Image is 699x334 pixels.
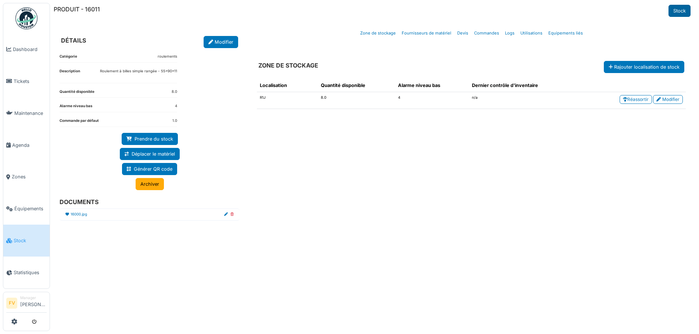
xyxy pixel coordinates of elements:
[318,79,395,92] th: Quantité disponible
[13,46,47,53] span: Dashboard
[395,92,469,109] td: 4
[172,89,177,95] dd: 8.0
[668,5,691,17] a: Stock
[454,25,471,42] a: Devis
[71,212,87,217] a: 16000.jpg
[502,25,517,42] a: Logs
[204,36,238,48] a: Modifier
[15,7,37,29] img: Badge_color-CXgf-gQk.svg
[3,193,50,225] a: Équipements
[318,92,395,109] td: 8.0
[6,298,17,309] li: FV
[620,95,652,104] a: Réassortir
[471,25,502,42] a: Commandes
[60,89,94,98] dt: Quantité disponible
[399,25,454,42] a: Fournisseurs de matériel
[14,269,47,276] span: Statistiques
[122,163,177,175] a: Générer QR code
[120,148,180,160] a: Déplacer le matériel
[60,69,80,83] dt: Description
[6,295,47,313] a: FV Manager[PERSON_NAME]
[158,54,177,59] dd: roulements
[653,95,683,104] a: Modifier
[395,79,469,92] th: Alarme niveau bas
[14,78,47,85] span: Tickets
[60,54,77,62] dt: Catégorie
[20,295,47,311] li: [PERSON_NAME]
[60,199,234,206] h6: DOCUMENTS
[14,110,47,117] span: Maintenance
[3,225,50,257] a: Stock
[545,25,586,42] a: Equipements liés
[3,33,50,65] a: Dashboard
[3,97,50,129] a: Maintenance
[100,69,177,74] p: Roulement à billes simple rangée - 55x90x11
[257,79,318,92] th: Localisation
[14,205,47,212] span: Équipements
[3,161,50,193] a: Zones
[258,62,318,69] h6: ZONE DE STOCKAGE
[136,178,164,190] a: Archiver
[604,61,684,73] button: Rajouter localisation de stock
[60,104,92,112] dt: Alarme niveau bas
[517,25,545,42] a: Utilisations
[3,65,50,97] a: Tickets
[172,118,177,124] dd: 1.0
[122,133,178,145] a: Prendre du stock
[3,257,50,288] a: Statistiques
[357,25,399,42] a: Zone de stockage
[469,79,580,92] th: Dernier contrôle d'inventaire
[257,92,318,109] td: R1J
[3,129,50,161] a: Agenda
[12,142,47,149] span: Agenda
[20,295,47,301] div: Manager
[60,118,99,127] dt: Commande par défaut
[61,37,86,44] h6: DÉTAILS
[175,104,177,109] dd: 4
[14,237,47,244] span: Stock
[12,173,47,180] span: Zones
[54,6,100,13] h6: PRODUIT - 16011
[469,92,580,109] td: n/a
